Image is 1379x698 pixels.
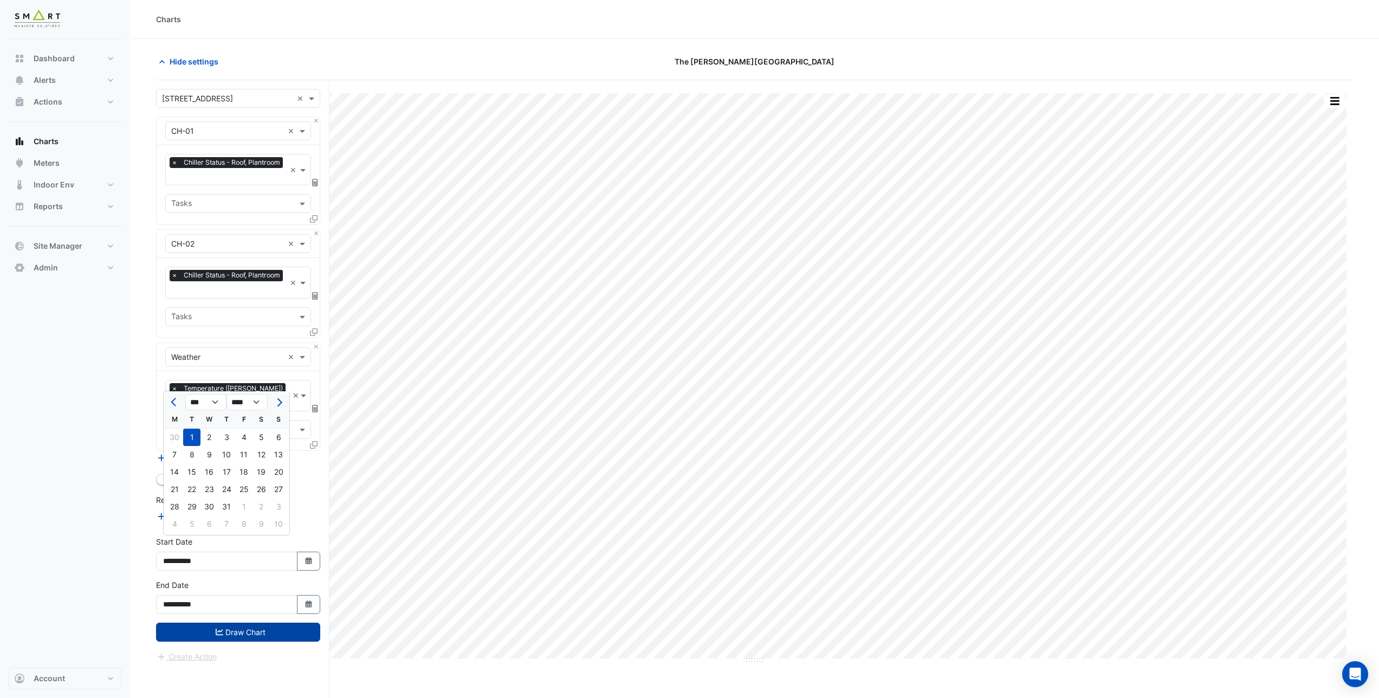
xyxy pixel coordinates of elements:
button: Actions [9,91,121,113]
div: Saturday, August 2, 2025 [253,498,270,515]
label: Reference Lines [156,494,213,506]
div: 6 [200,515,218,533]
div: S [253,411,270,428]
div: 22 [183,481,200,498]
div: Sunday, July 6, 2025 [270,429,287,446]
div: Thursday, July 17, 2025 [218,463,235,481]
div: Sunday, July 13, 2025 [270,446,287,463]
button: More Options [1324,94,1345,108]
div: M [166,411,183,428]
span: Site Manager [34,241,82,251]
div: 16 [200,463,218,481]
button: Meters [9,152,121,174]
div: 7 [218,515,235,533]
div: Tasks [170,197,192,211]
div: Thursday, July 10, 2025 [218,446,235,463]
div: 9 [200,446,218,463]
app-icon: Site Manager [14,241,25,251]
span: Clear [288,125,297,137]
div: Tuesday, July 8, 2025 [183,446,200,463]
div: Thursday, July 3, 2025 [218,429,235,446]
button: Admin [9,257,121,279]
div: Friday, July 4, 2025 [235,429,253,446]
span: Clone Favourites and Tasks from this Equipment to other Equipment [310,327,318,337]
div: Wednesday, July 23, 2025 [200,481,218,498]
div: 13 [270,446,287,463]
div: 27 [270,481,287,498]
fa-icon: Select Date [304,600,314,609]
div: 12 [253,446,270,463]
div: Wednesday, August 6, 2025 [200,515,218,533]
span: Clear [288,238,297,249]
div: 14 [166,463,183,481]
div: 23 [200,481,218,498]
div: Saturday, July 12, 2025 [253,446,270,463]
div: 1 [183,429,200,446]
span: Chiller Status - Roof, Plantroom [181,157,283,168]
div: 5 [183,515,200,533]
button: Reports [9,196,121,217]
div: 29 [183,498,200,515]
div: Wednesday, July 9, 2025 [200,446,218,463]
div: 9 [253,515,270,533]
div: Saturday, July 5, 2025 [253,429,270,446]
div: Tuesday, July 29, 2025 [183,498,200,515]
span: Chiller Status - Roof, Plantroom [181,270,283,281]
div: Tuesday, July 15, 2025 [183,463,200,481]
span: Clone Favourites and Tasks from this Equipment to other Equipment [310,440,318,449]
button: Close [313,117,320,124]
div: Wednesday, July 2, 2025 [200,429,218,446]
div: 7 [166,446,183,463]
span: Actions [34,96,62,107]
button: Alerts [9,69,121,91]
div: 15 [183,463,200,481]
button: Next month [272,393,285,411]
div: Friday, August 1, 2025 [235,498,253,515]
div: 3 [270,498,287,515]
div: Monday, July 7, 2025 [166,446,183,463]
span: Alerts [34,75,56,86]
app-icon: Admin [14,262,25,273]
div: Sunday, August 3, 2025 [270,498,287,515]
span: Hide settings [170,56,218,67]
app-icon: Reports [14,201,25,212]
span: Choose Function [310,291,320,300]
span: The [PERSON_NAME][GEOGRAPHIC_DATA] [675,56,834,67]
span: × [170,157,179,168]
div: 4 [235,429,253,446]
div: Charts [156,14,181,25]
div: 30 [200,498,218,515]
div: Saturday, July 19, 2025 [253,463,270,481]
app-icon: Alerts [14,75,25,86]
div: Sunday, July 27, 2025 [270,481,287,498]
div: 8 [183,446,200,463]
button: Indoor Env [9,174,121,196]
div: Open Intercom Messenger [1342,661,1368,687]
div: Monday, July 21, 2025 [166,481,183,498]
div: Tuesday, July 1, 2025 [183,429,200,446]
div: 21 [166,481,183,498]
div: 26 [253,481,270,498]
div: Friday, July 18, 2025 [235,463,253,481]
div: Thursday, July 24, 2025 [218,481,235,498]
div: Tuesday, July 22, 2025 [183,481,200,498]
div: 17 [218,463,235,481]
div: Thursday, August 7, 2025 [218,515,235,533]
label: End Date [156,579,189,591]
button: Charts [9,131,121,152]
div: Thursday, July 31, 2025 [218,498,235,515]
span: Temperature (Celcius) [181,383,286,394]
div: T [218,411,235,428]
div: Friday, July 11, 2025 [235,446,253,463]
button: Previous month [168,393,181,411]
div: Wednesday, July 16, 2025 [200,463,218,481]
div: Tuesday, August 5, 2025 [183,515,200,533]
span: Meters [34,158,60,169]
div: 6 [270,429,287,446]
div: Wednesday, July 30, 2025 [200,498,218,515]
span: Indoor Env [34,179,74,190]
fa-icon: Select Date [304,557,314,566]
div: 11 [235,446,253,463]
div: 28 [166,498,183,515]
button: Close [313,230,320,237]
